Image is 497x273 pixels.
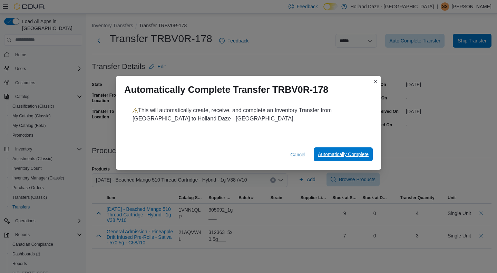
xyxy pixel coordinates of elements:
span: Cancel [290,151,305,158]
p: This will automatically create, receive, and complete an Inventory Transfer from [GEOGRAPHIC_DATA... [133,106,364,123]
span: Automatically Complete [318,151,369,158]
button: Automatically Complete [314,147,373,161]
button: Cancel [288,148,308,162]
button: Closes this modal window [371,77,380,86]
h1: Automatically Complete Transfer TRBV0R-178 [124,84,328,95]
